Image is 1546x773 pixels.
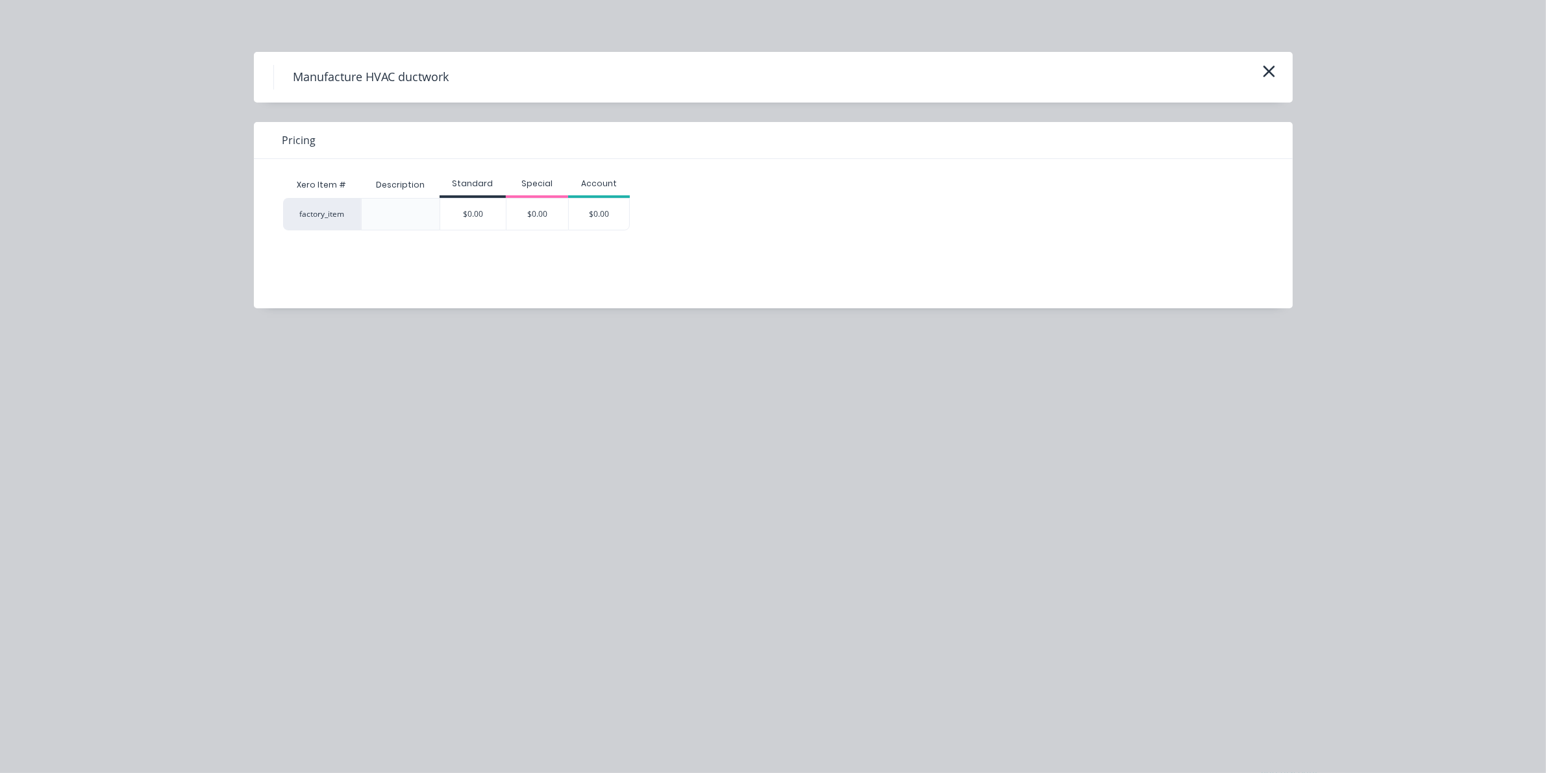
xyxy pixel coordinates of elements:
div: Account [568,178,630,190]
div: $0.00 [440,199,506,230]
h4: Manufacture HVAC ductwork [273,65,469,90]
div: Standard [440,178,506,190]
div: Special [506,178,568,190]
div: $0.00 [569,199,630,230]
div: Xero Item # [283,172,361,198]
span: Pricing [282,132,316,148]
div: Description [366,169,435,201]
div: $0.00 [506,199,568,230]
div: factory_item [283,198,361,230]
